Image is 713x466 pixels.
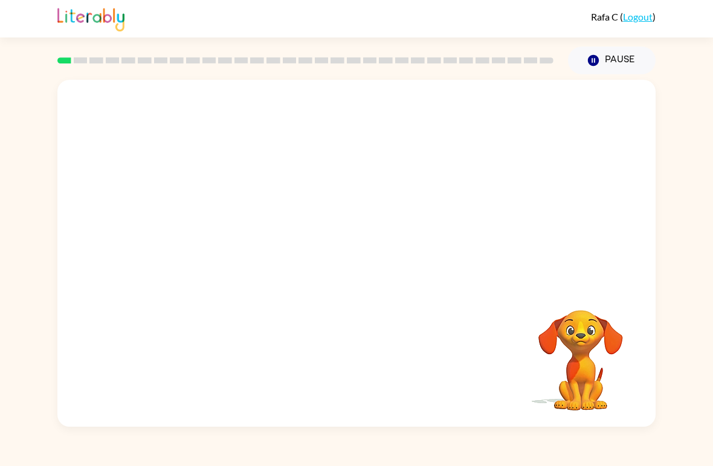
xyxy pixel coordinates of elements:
[568,47,656,74] button: Pause
[591,11,620,22] span: Rafa C
[591,11,656,22] div: ( )
[623,11,653,22] a: Logout
[520,291,641,412] video: Your browser must support playing .mp4 files to use Literably. Please try using another browser.
[57,5,124,31] img: Literably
